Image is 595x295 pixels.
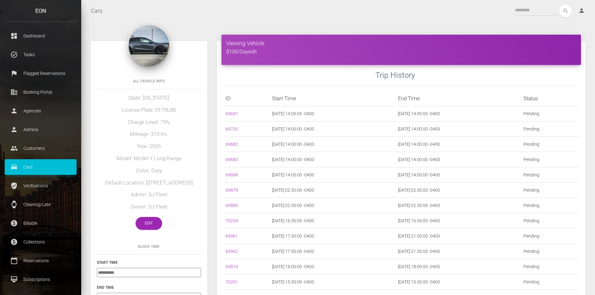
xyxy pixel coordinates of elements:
td: Pending [521,121,579,137]
td: [DATE] 14:00:00 -0400 [395,152,521,167]
a: 69689 [226,172,238,177]
p: Verifications [9,181,72,190]
td: [DATE] 14:00:00 -0400 [395,167,521,183]
p: Flagged Reservations [9,69,72,78]
h5: Admin: SJ Fleet [97,191,201,199]
td: [DATE] 15:30:00 -0400 [270,274,395,290]
a: 70294 [226,218,238,223]
a: card_membership Subscriptions [5,272,77,287]
a: flag Flagged Reservations [5,66,77,81]
p: Booking Portal [9,87,72,97]
h6: End Time [97,285,201,290]
td: Pending [521,259,579,274]
td: [DATE] 02:30:00 -0400 [270,183,395,198]
td: [DATE] 14:00:00 -0400 [395,121,521,137]
h6: Block Time [97,244,201,249]
h3: Trip History [375,70,579,81]
td: [DATE] 15:30:00 -0400 [395,274,521,290]
a: person [574,5,590,17]
td: Pending [521,106,579,121]
td: Pending [521,167,579,183]
a: people Customers [5,140,77,156]
td: Pending [521,229,579,244]
a: 69961 [226,234,238,238]
td: [DATE] 18:00:00 -0400 [395,259,521,274]
a: Edit [136,217,162,230]
i: person [578,7,585,14]
a: Cars [91,3,102,19]
td: [DATE] 02:30:00 -0400 [395,198,521,213]
h5: State: [US_STATE] [97,94,201,102]
h5: $100/Day [226,48,576,56]
p: Billable [9,219,72,228]
p: Subscriptions [9,275,72,284]
td: [DATE] 16:30:00 -0400 [270,213,395,229]
th: ID [223,91,270,106]
a: 69810 [226,264,238,269]
a: person Admins [5,122,77,137]
p: Cars [9,162,72,172]
td: [DATE] 14:00:00 -0400 [270,167,395,183]
td: Pending [521,137,579,152]
a: edit [248,48,257,55]
td: Pending [521,213,579,229]
a: drive_eta Cars [5,159,77,175]
td: [DATE] 14:00:00 -0400 [270,137,395,152]
a: 69962 [226,249,238,254]
p: Cleaning/Late [9,200,72,209]
td: Pending [521,152,579,167]
a: paid Collections [5,234,77,250]
a: calendar_today Reservations [5,253,77,268]
h5: License Plate: EF75U80 [97,106,201,114]
td: [DATE] 18:00:00 -0400 [270,259,395,274]
a: 69683 [226,157,238,162]
a: 69682 [226,142,238,147]
p: Collections [9,237,72,247]
td: [DATE] 17:30:00 -0400 [270,244,395,259]
h5: Default Location: [STREET_ADDRESS] [97,179,201,187]
a: watch Cleaning/Late [5,197,77,212]
h5: Owner: SJ Fleet [97,203,201,211]
td: Pending [521,274,579,290]
a: dashboard Dashboard [5,28,77,44]
a: 69880 [226,203,238,208]
th: Start Time [270,91,395,106]
a: corporate_fare Booking Portal [5,84,77,100]
a: 69879 [226,188,238,193]
td: [DATE] 21:30:00 -0400 [395,229,521,244]
h5: Color: Grey [97,167,201,175]
a: task_alt Tasks [5,47,77,62]
td: [DATE] 02:30:00 -0400 [395,183,521,198]
h5: Model: Model Y Long Range [97,155,201,162]
td: [DATE] 14:00:00 -0400 [395,137,521,152]
p: Customers [9,144,72,153]
td: [DATE] 17:30:00 -0400 [270,229,395,244]
td: [DATE] 14:00:00 -0400 [270,121,395,137]
h6: Start Time [97,260,201,265]
button: search [559,5,572,17]
td: Pending [521,244,579,259]
td: [DATE] 16:30:00 -0400 [395,213,521,229]
td: [DATE] 02:30:00 -0400 [270,198,395,213]
h5: Year: 2026 [97,143,201,150]
a: person Agencies [5,103,77,119]
th: Status [521,91,579,106]
th: End Time [395,91,521,106]
a: 70291 [226,279,238,284]
h6: All Vehicle Info [97,78,201,84]
img: 251.png [129,25,169,66]
a: 69681 [226,111,238,116]
td: [DATE] 14:00:00 -0400 [395,106,521,121]
h5: Charge Level: 75% [97,119,201,126]
p: Agencies [9,106,72,116]
h4: Viewing Vehicle [226,39,576,47]
a: paid Billable [5,215,77,231]
td: Pending [521,183,579,198]
a: 69755 [226,126,238,131]
p: Dashboard [9,31,72,41]
td: [DATE] 21:30:00 -0400 [395,244,521,259]
h5: Mileage: 315 mi. [97,130,201,138]
p: Admins [9,125,72,134]
a: verified_user Verifications [5,178,77,194]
